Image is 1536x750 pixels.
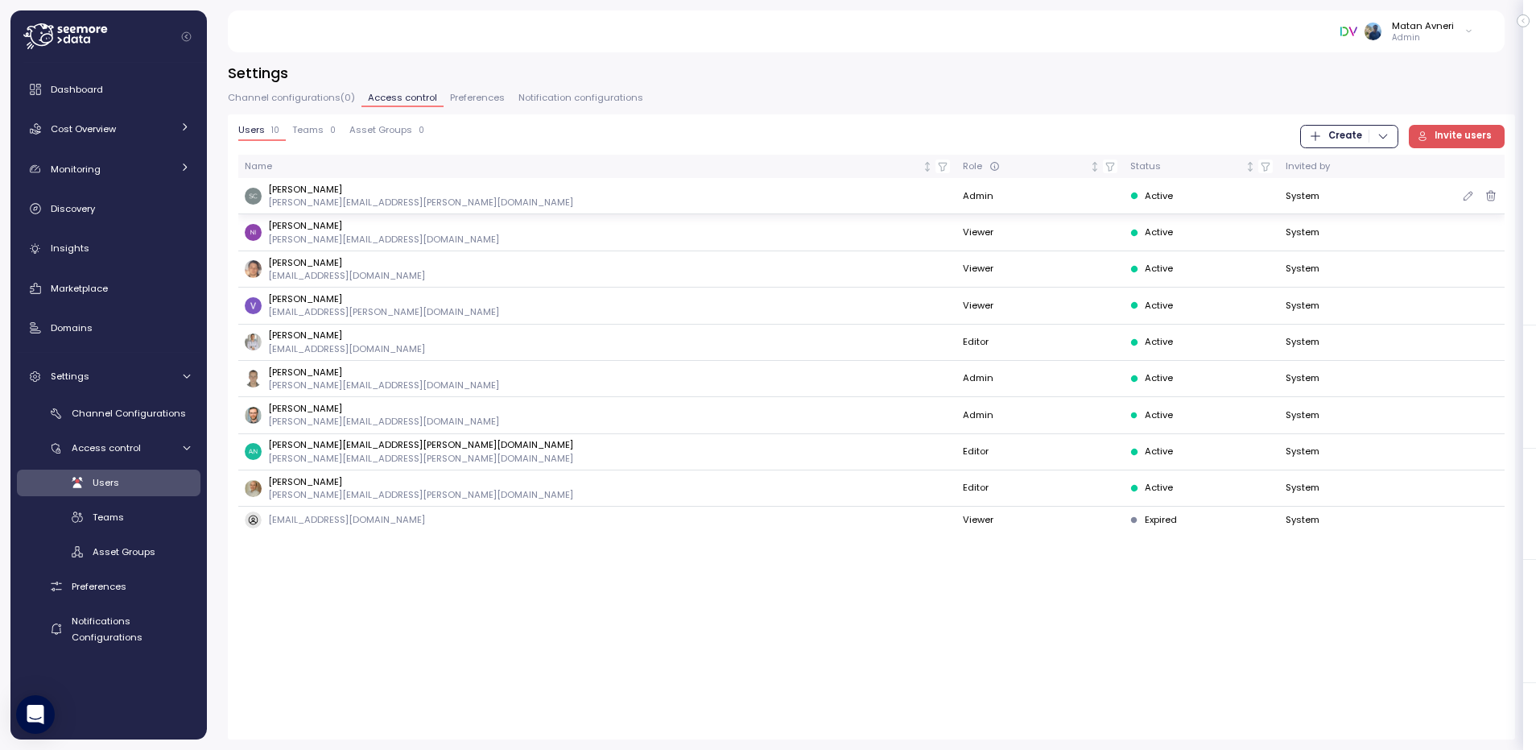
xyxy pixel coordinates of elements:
[1245,161,1256,172] div: Not sorted
[17,73,200,106] a: Dashboard
[238,155,957,178] th: NameNot sorted
[245,297,262,314] img: ACg8ocITeqhb57Q-WvxRKXoNcAtSD8r80mJvnQQyNmUjcrbGPEicFQ=s96-c
[368,93,437,102] span: Access control
[1145,299,1173,313] span: Active
[245,188,262,205] img: aa475a409c0d5350e50f2cda6c864df2
[17,360,200,392] a: Settings
[93,511,124,524] span: Teams
[349,126,412,135] span: Asset Groups
[1145,481,1173,495] span: Active
[51,83,103,96] span: Dashboard
[51,282,108,295] span: Marketplace
[1279,507,1400,533] td: System
[1145,262,1173,276] span: Active
[268,475,573,488] p: [PERSON_NAME]
[268,292,499,305] p: [PERSON_NAME]
[245,480,262,497] img: ACg8ocJLFc-pjywiG7Qv7guoYM5kF95g_4nfTRUUms7vI1tv7BnIb9QB=s96-c
[17,272,200,305] a: Marketplace
[17,470,200,496] a: Users
[1145,371,1173,386] span: Active
[1435,126,1492,147] span: Invite users
[17,113,200,145] a: Cost Overview
[518,93,643,102] span: Notification configurations
[956,361,1124,397] td: Admin
[1340,23,1357,39] img: 6791f8edfa6a2c9608b219b1.PNG
[330,125,336,136] p: 0
[72,441,141,454] span: Access control
[1279,397,1400,433] td: System
[956,155,1124,178] th: RoleNot sorted
[1279,434,1400,470] td: System
[93,545,155,558] span: Asset Groups
[450,93,505,102] span: Preferences
[1392,32,1454,44] p: Admin
[1279,288,1400,324] td: System
[17,153,200,185] a: Monitoring
[17,573,200,599] a: Preferences
[1145,408,1173,423] span: Active
[268,233,499,246] p: [PERSON_NAME][EMAIL_ADDRESS][DOMAIN_NAME]
[922,161,933,172] div: Not sorted
[1145,445,1173,459] span: Active
[93,476,119,489] span: Users
[245,334,262,350] img: ACg8ocISChrpTZA06Xj3rSgpOkcNEA_J8OWVmvejYhYzzHMKwY0pJgRsGg=s96-c
[268,488,573,501] p: [PERSON_NAME][EMAIL_ADDRESS][PERSON_NAME][DOMAIN_NAME]
[245,160,920,174] div: Name
[51,242,89,255] span: Insights
[1328,126,1362,147] span: Create
[176,31,196,43] button: Collapse navigation
[268,329,425,342] p: [PERSON_NAME]
[1130,160,1242,174] div: Status
[1300,125,1398,148] button: Create
[51,163,101,176] span: Monitoring
[17,435,200,462] a: Access control
[268,366,499,379] p: [PERSON_NAME]
[1279,214,1400,251] td: System
[268,256,425,269] p: [PERSON_NAME]
[1145,226,1173,240] span: Active
[245,370,262,387] img: ACg8ocLOne5ZKYXZ-IHo1dQWuN3r_Y3wg9KyJzsOvvSigbp4ocx7pCjw=s96-c
[956,325,1124,361] td: Editor
[956,397,1124,433] td: Admin
[268,342,425,355] p: [EMAIL_ADDRESS][DOMAIN_NAME]
[17,400,200,427] a: Channel Configurations
[1279,251,1400,288] td: System
[1145,335,1173,350] span: Active
[956,178,1124,214] td: Admin
[1145,513,1177,528] span: Expired
[51,321,93,334] span: Domains
[17,607,200,650] a: Notifications Configurations
[72,580,126,593] span: Preferences
[228,63,1515,83] h3: Settings
[956,214,1124,251] td: Viewer
[17,233,200,265] a: Insights
[51,370,89,383] span: Settings
[72,407,186,420] span: Channel Configurations
[238,126,265,135] span: Users
[245,260,262,277] img: ACg8ocJOzmu5e5aB4DP4rDvv_TJHXDn6WHU2HISPgKiiUcUCcDfPL8Vf=s96-c
[1279,325,1400,361] td: System
[245,443,262,460] img: 561d756679a04cc7760ac6b7703845ab
[963,160,1087,174] div: Role
[268,379,499,392] p: [PERSON_NAME][EMAIL_ADDRESS][DOMAIN_NAME]
[956,251,1124,288] td: Viewer
[268,438,573,451] p: [PERSON_NAME][EMAIL_ADDRESS][PERSON_NAME][DOMAIN_NAME]
[51,122,116,135] span: Cost Overview
[1279,361,1400,397] td: System
[292,126,324,135] span: Teams
[1089,161,1100,172] div: Not sorted
[268,452,573,465] p: [PERSON_NAME][EMAIL_ADDRESS][PERSON_NAME][DOMAIN_NAME]
[419,125,424,136] p: 0
[268,183,573,196] p: [PERSON_NAME]
[17,312,200,344] a: Domains
[17,193,200,225] a: Discovery
[956,470,1124,507] td: Editor
[1145,189,1173,204] span: Active
[16,695,55,734] div: Open Intercom Messenger
[271,125,279,136] p: 10
[17,504,200,531] a: Teams
[1365,23,1381,39] img: ALV-UjU051S60xz5IErBbmY8kTYZp4Dqe5nUFfu7vyKYqXDMfa1kGojugp8H5IylT_X_blGQ8-pvNFODiPLKeNu2m-jZ7KhYp...
[268,402,499,415] p: [PERSON_NAME]
[51,202,95,215] span: Discovery
[956,434,1124,470] td: Editor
